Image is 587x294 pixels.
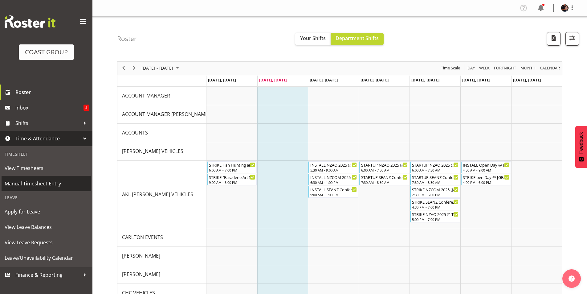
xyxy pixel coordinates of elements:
span: Time & Attendance [15,134,80,143]
span: Department Shifts [336,35,379,42]
span: [DATE] - [DATE] [141,64,174,72]
div: STARTUP NZAO 2025 @ THe Cordis On Site @ 0700 - Z SLP TOYOTA HIACE QSA596 [412,162,459,168]
div: AKL RYMER VEHICLES"s event - STRIKE "Baradene Art Show 2025 @ Baradene School on site @ TBC - Z S... [207,174,257,185]
div: AKL RYMER VEHICLES"s event - INSTALL Open Day @ UoA Alfred Street @ On Site @ 0500 - Z SLP NEW HI... [461,161,511,173]
div: AKL RYMER VEHICLES"s event - STARTUP NZAO 2025 @ THe Cordis On Site @ 0700 - Z SLP TOYOTA HIACE Q... [410,161,460,173]
span: Manual Timesheet Entry [5,179,88,188]
span: Apply for Leave [5,207,88,216]
div: AKL RYMER VEHICLES"s event - STRIKE Fish Hunting and 4x4 Expo @ Energy Events Center On Site @ 09... [207,161,257,173]
div: 4:30 AM - 9:00 AM [463,168,509,172]
div: 6:30 AM - 1:00 PM [310,180,357,185]
button: Feedback - Show survey [575,126,587,168]
div: AKL RYMER VEHICLES"s event - INSTALL NZCOM 2025 @ Claudelands On Site @ 0800 - Z SLP TOYOTA HIACE... [308,174,358,185]
span: Month [520,64,536,72]
td: CARLTON HAMILTON resource [117,247,206,265]
span: AKL [PERSON_NAME] VEHICLES [122,191,193,198]
button: Previous [120,64,128,72]
td: ACCOUNT MANAGER resource [117,87,206,105]
div: STARTUP SEANZ Conference 2025 @ The Pullman On Site @ 0730 - Z SLP TOYOTA HIACE QSA596 [361,174,408,180]
h4: Roster [117,35,137,42]
button: Download a PDF of the roster according to the set date range. [547,32,561,46]
a: Leave/Unavailability Calendar [2,250,91,266]
div: STARTUP SEANZ Conference 2025 @ The Pullman On Site @ 0730 - Z SLP TOYOTA HIACE QSA596 [412,174,459,180]
span: [DATE], [DATE] [462,77,490,83]
div: INSTALL SEANZ Conference 2025 @ The Pullman On Site @ AFTER NZAO - Z SLP FORD TRANSIT KWF992 [310,186,357,193]
div: 6:00 AM - 7:00 PM [209,168,255,172]
div: AKL RYMER VEHICLES"s event - INSTALL SEANZ Conference 2025 @ The Pullman On Site @ AFTER NZAO - Z... [308,186,358,198]
span: Shifts [15,118,80,128]
span: [DATE], [DATE] [361,77,389,83]
span: Your Shifts [300,35,326,42]
div: STRIKE Fish Hunting and 4x4 Expo @ Energy Events Center On Site @ 0900 - Z SLP FLAT DECK TRANSIT ... [209,162,255,168]
td: ACCOUNTS resource [117,124,206,142]
div: 7:30 AM - 8:30 AM [412,180,459,185]
button: Filter Shifts [565,32,579,46]
div: STRIKE pen Day @ [GEOGRAPHIC_DATA][PERSON_NAME] @ On Site @ 1630 - Z SLP NEW HINO LCE245 [463,174,509,180]
span: CARLTON EVENTS [122,234,163,241]
div: 4:30 PM - 7:00 PM [412,205,459,209]
div: 5:30 AM - 9:00 AM [310,168,357,172]
span: [PERSON_NAME] [122,252,160,259]
img: help-xxl-2.png [569,275,575,282]
a: View Timesheets [2,160,91,176]
button: August 2025 [141,64,182,72]
span: 5 [84,105,89,111]
div: AKL RYMER VEHICLES"s event - STARTUP SEANZ Conference 2025 @ The Pullman On Site @ 0730 - Z SLP T... [410,174,460,185]
div: Timesheet [2,148,91,160]
span: [PERSON_NAME] [122,271,160,278]
div: STRIKE NZAO 2025 @ THe Cordis On Site @ 1730 - Z SLP TOYOTA HIACE QSA596 [412,211,459,217]
button: Department Shifts [331,33,384,45]
span: Finance & Reporting [15,270,80,280]
button: Timeline Day [467,64,476,72]
span: View Leave Balances [5,222,88,232]
div: AKL RYMER VEHICLES"s event - STRIKE SEANZ Conference 2025 @ The Pullman On Site @ 1700 - Z SLP FL... [410,198,460,210]
div: AKL RYMER VEHICLES"s event - INSTALL NZAO 2025 @ THe Cordis On Site @ 0600 - Z SLP FORD TRANSIT K... [308,161,358,173]
a: View Leave Requests [2,235,91,250]
div: 7:30 AM - 8:30 AM [361,180,408,185]
span: [PERSON_NAME] VEHICLES [122,147,183,155]
button: Fortnight [493,64,517,72]
div: COAST GROUP [25,48,68,57]
span: ACCOUNT MANAGER [PERSON_NAME] [122,110,210,118]
div: 6:00 AM - 7:30 AM [361,168,408,172]
span: View Leave Requests [5,238,88,247]
div: AKL RYMER VEHICLES"s event - STARTUP SEANZ Conference 2025 @ The Pullman On Site @ 0730 - Z SLP T... [359,174,409,185]
div: INSTALL NZCOM 2025 @ Claudelands On Site @ 0800 - Z SLP TOYOTA HIACE QSA596 [310,174,357,180]
button: Timeline Week [478,64,491,72]
div: 4:00 PM - 6:00 PM [463,180,509,185]
button: Month [539,64,561,72]
div: 6:00 AM - 7:30 AM [412,168,459,172]
div: AKL RYMER VEHICLES"s event - STARTUP NZAO 2025 @ THe Cordis On Site @ 0700 - Z SLP TOYOTA HIACE Q... [359,161,409,173]
button: Next [130,64,138,72]
div: AKL RYMER VEHICLES"s event - STRIKE pen Day @ UoA Alfred Street @ On Site @ 1630 - Z SLP NEW HINO... [461,174,511,185]
a: Manual Timesheet Entry [2,176,91,191]
div: STRIKE "Baradene Art Show 2025 @ [GEOGRAPHIC_DATA] on site @ TBC - Z SLP FORD TRANSIT KWF992 [209,174,255,180]
div: 2:30 PM - 6:00 PM [412,192,459,197]
span: Week [479,64,490,72]
a: Apply for Leave [2,204,91,219]
span: [DATE], [DATE] [411,77,439,83]
button: Your Shifts [295,33,331,45]
img: Rosterit website logo [5,15,55,28]
span: Time Scale [440,64,461,72]
td: CARLTON EVENTS resource [117,228,206,247]
div: 9:00 AM - 1:00 PM [310,192,357,197]
div: 9:00 AM - 5:00 PM [209,180,255,185]
span: Inbox [15,103,84,112]
div: AKL RYMER VEHICLES"s event - STRIKE NZAO 2025 @ THe Cordis On Site @ 1730 - Z SLP TOYOTA HIACE QS... [410,211,460,222]
span: Roster [15,88,89,97]
div: 5:00 PM - 7:00 PM [412,217,459,222]
div: INSTALL NZAO 2025 @ THe Cordis On Site @ 0600 - Z SLP FORD TRANSIT KWF992 [310,162,357,168]
span: ACCOUNT MANAGER [122,92,170,99]
div: STRIKE SEANZ Conference 2025 @ The Pullman On Site @ 1700 - Z SLP FLAT DECK TRANSIT PJD304 [412,199,459,205]
td: AKL RYMER VEHICLES resource [117,161,206,228]
div: AKL RYMER VEHICLES"s event - STRIKE NZCOM 2025 @ Claudelands On Site @ 1600 - Z SLP FORD TRANSIT ... [410,186,460,198]
span: Feedback [578,132,584,154]
div: Leave [2,191,91,204]
button: Timeline Month [520,64,537,72]
a: View Leave Balances [2,219,91,235]
div: previous period [118,62,129,75]
span: [DATE], [DATE] [310,77,338,83]
span: View Timesheets [5,164,88,173]
span: calendar [539,64,561,72]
